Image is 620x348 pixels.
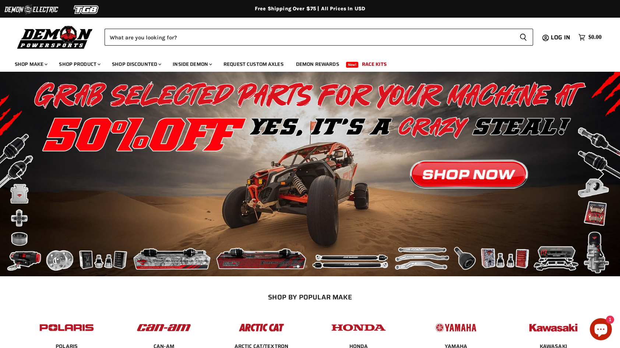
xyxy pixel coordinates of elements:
[25,293,596,301] h2: SHOP BY POPULAR MAKE
[9,54,600,72] ul: Main menu
[547,34,575,41] a: Log in
[514,29,533,46] button: Search
[105,29,533,46] form: Product
[9,57,52,72] a: Shop Make
[233,316,290,339] img: POPULAR_MAKE_logo_3_027535af-6171-4c5e-a9bc-f0eccd05c5d6.jpg
[105,29,514,46] input: Search
[356,57,392,72] a: Race Kits
[592,167,607,181] button: Next
[38,316,95,339] img: POPULAR_MAKE_logo_2_dba48cf1-af45-46d4-8f73-953a0f002620.jpg
[346,62,359,68] span: New!
[575,32,605,43] a: $0.00
[15,6,605,12] div: Free Shipping Over $75 | All Prices In USD
[321,265,324,268] li: Page dot 4
[218,57,289,72] a: Request Custom Axles
[588,318,614,342] inbox-online-store-chat: Shopify online store chat
[305,265,307,268] li: Page dot 2
[551,33,570,42] span: Log in
[106,57,166,72] a: Shop Discounted
[4,3,59,17] img: Demon Electric Logo 2
[525,316,582,339] img: POPULAR_MAKE_logo_6_76e8c46f-2d1e-4ecc-b320-194822857d41.jpg
[313,265,316,268] li: Page dot 3
[59,3,114,17] img: TGB Logo 2
[53,57,105,72] a: Shop Product
[297,265,299,268] li: Page dot 1
[427,316,485,339] img: POPULAR_MAKE_logo_5_20258e7f-293c-4aac-afa8-159eaa299126.jpg
[330,316,387,339] img: POPULAR_MAKE_logo_4_4923a504-4bac-4306-a1be-165a52280178.jpg
[13,167,28,181] button: Previous
[588,34,602,41] span: $0.00
[135,316,193,339] img: POPULAR_MAKE_logo_1_adc20308-ab24-48c4-9fac-e3c1a623d575.jpg
[290,57,345,72] a: Demon Rewards
[15,24,95,50] img: Demon Powersports
[167,57,216,72] a: Inside Demon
